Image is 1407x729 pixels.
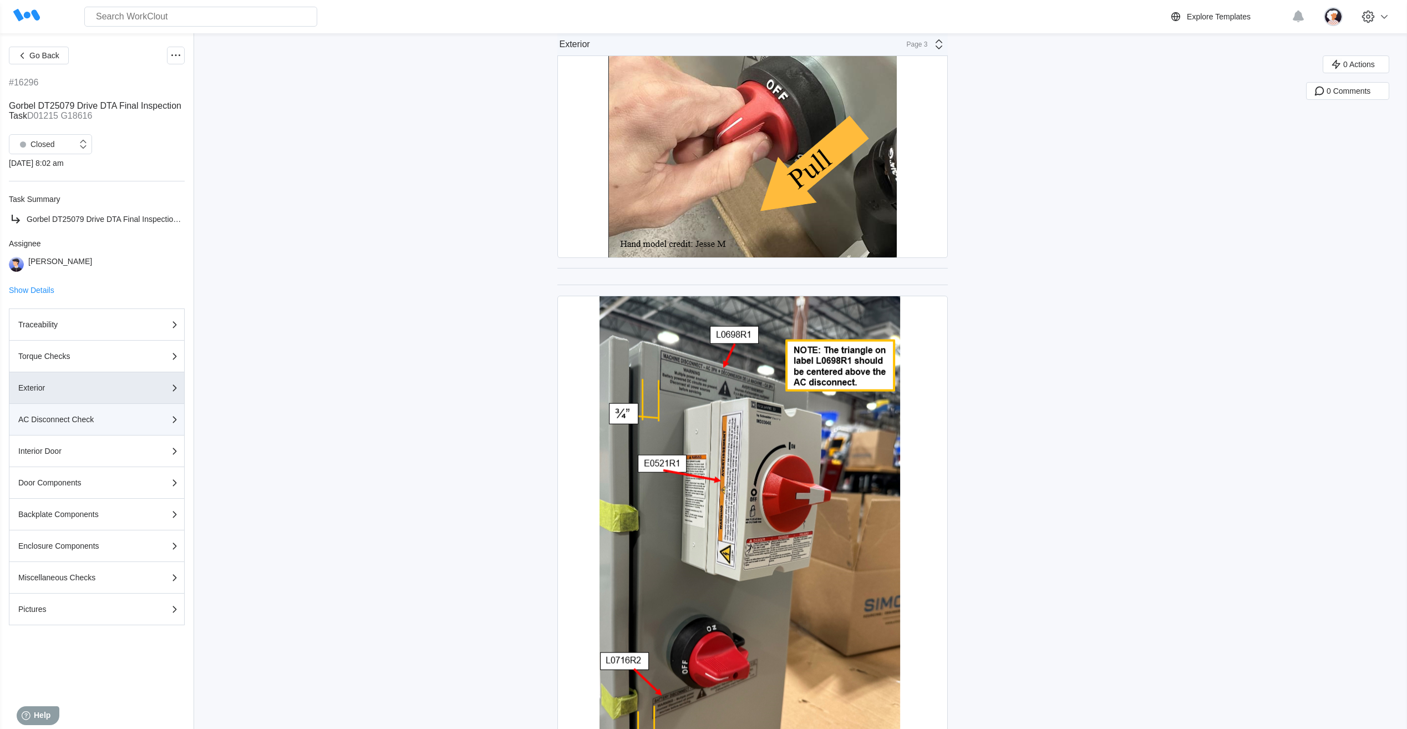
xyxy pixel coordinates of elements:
div: Door Components [18,479,129,487]
div: Exterior [18,384,129,392]
div: Task Summary [9,195,185,204]
a: Gorbel DT25079 Drive DTA Final Inspection Task [9,212,185,226]
div: Torque Checks [18,352,129,360]
mark: D01215 [27,111,58,120]
button: 0 Comments [1306,82,1389,100]
img: user-4.png [1324,7,1343,26]
div: [DATE] 8:02 am [9,159,185,168]
button: AC Disconnect Check [9,404,185,436]
span: Gorbel DT25079 Drive DTA Final Inspection Task [9,101,181,120]
button: Go Back [9,47,69,64]
button: Door Components [9,467,185,499]
div: Traceability [18,321,129,328]
button: Enclosure Components [9,530,185,562]
div: Closed [15,136,55,152]
button: Backplate Components [9,499,185,530]
span: Gorbel DT25079 Drive DTA Final Inspection Task [27,215,196,224]
span: 0 Comments [1327,87,1370,95]
div: Assignee [9,239,185,248]
img: user-5.png [9,257,24,272]
div: AC Disconnect Check [18,416,129,423]
button: Interior Door [9,436,185,467]
button: Pictures [9,594,185,625]
div: [PERSON_NAME] [28,257,92,272]
button: Torque Checks [9,341,185,372]
input: Search WorkClout [84,7,317,27]
button: Traceability [9,308,185,341]
button: Exterior [9,372,185,404]
button: Show Details [9,286,54,294]
mark: G18616 [60,111,92,120]
div: Enclosure Components [18,542,129,550]
div: Pictures [18,605,129,613]
div: Explore Templates [1187,12,1251,21]
div: Exterior [560,39,590,49]
div: Miscellaneous Checks [18,574,129,581]
div: Interior Door [18,447,129,455]
button: 0 Actions [1323,55,1389,73]
button: Miscellaneous Checks [9,562,185,594]
div: Backplate Components [18,510,129,518]
div: Page 3 [900,40,928,48]
span: 0 Actions [1343,60,1375,68]
div: #16296 [9,78,38,88]
span: Go Back [29,52,59,59]
a: Explore Templates [1169,10,1286,23]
